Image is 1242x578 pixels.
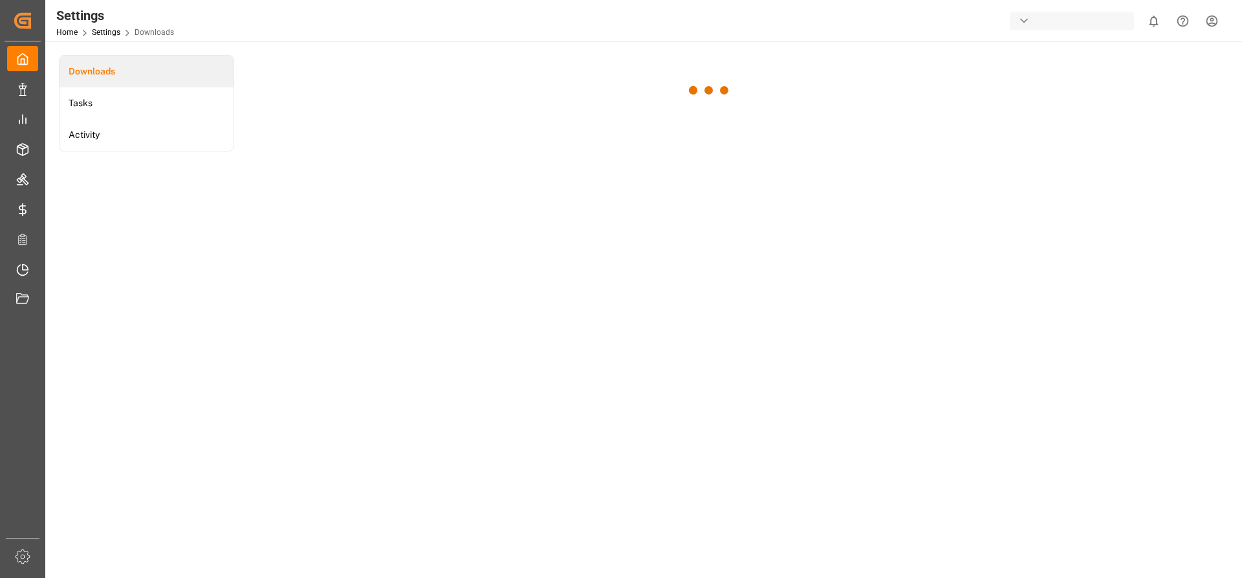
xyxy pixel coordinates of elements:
a: Downloads [60,56,234,87]
button: show 0 new notifications [1139,6,1168,36]
a: Settings [92,28,120,37]
a: Home [56,28,78,37]
a: Tasks [60,87,234,119]
button: Help Center [1168,6,1197,36]
a: Activity [60,119,234,151]
div: Settings [56,6,174,25]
